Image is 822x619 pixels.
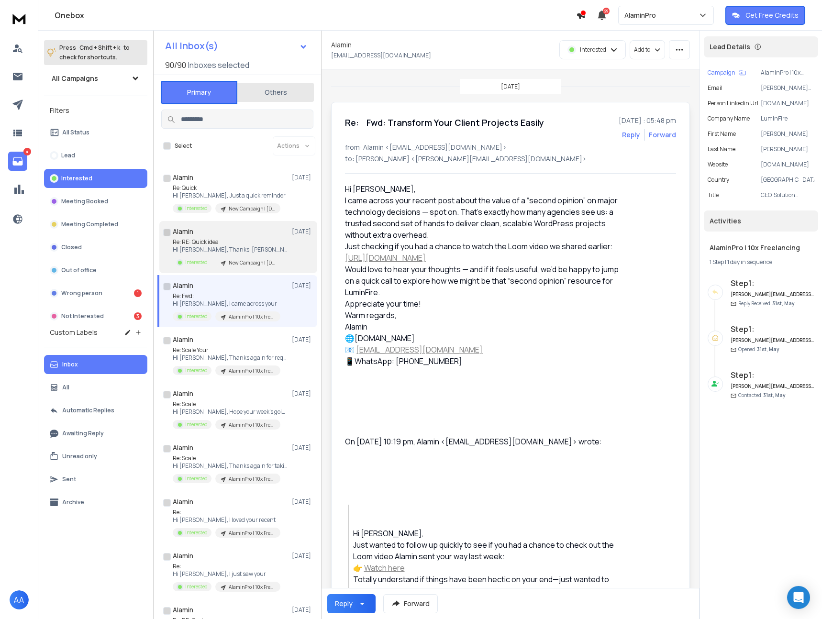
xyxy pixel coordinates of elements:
span: 📧 [345,344,355,355]
span: 1 day in sequence [727,258,772,266]
p: Interested [185,529,208,536]
p: AlaminPro | 10x Freelancing [229,421,275,429]
button: AA [10,590,29,609]
button: Meeting Completed [44,215,147,234]
p: Re: RE: Quick idea [173,238,288,246]
button: All Campaigns [44,69,147,88]
p: Wrong person [61,289,102,297]
p: Website [708,161,728,168]
p: Press to check for shortcuts. [59,43,130,62]
p: Closed [61,243,82,251]
p: AlaminPro | 10x Freelancing [229,530,275,537]
button: Reply [622,130,640,140]
h3: Filters [44,104,147,117]
p: Hi [PERSON_NAME], Thanks, [PERSON_NAME], for looping [173,246,288,254]
p: Re: [173,508,280,516]
p: Hi [PERSON_NAME], Thanks again for requesting [173,354,288,362]
button: Forward [383,594,438,613]
span: 📱 [345,356,355,366]
p: First Name [708,130,736,138]
p: [DATE] [501,83,520,90]
div: 3 [134,312,142,320]
p: Campaign [708,69,735,77]
h1: AlaminPro | 10x Freelancing [710,243,812,253]
span: 31st, May [772,300,794,307]
p: Totally understand if things have been hectic on your end—just wanted to make sure it didn’t slip... [353,574,624,597]
p: Interested [185,205,208,212]
p: Hi [PERSON_NAME], Just a quick reminder [173,192,286,199]
label: Select [175,142,192,150]
span: 31st, May [763,392,785,398]
p: Hi [PERSON_NAME], Hope your week’s going [173,408,288,416]
button: Reply [327,594,376,613]
button: Inbox [44,355,147,374]
button: Campaign [708,69,746,77]
p: Company Name [708,115,750,122]
h6: Step 1 : [731,277,814,289]
p: Get Free Credits [745,11,799,20]
h1: Alamin [173,497,193,507]
p: [DATE] [292,390,313,398]
p: AlaminPro [624,11,660,20]
h1: Alamin [173,173,193,182]
p: Add to [634,46,650,54]
p: [DATE] [292,174,313,181]
button: Closed [44,238,147,257]
p: Interested [580,46,606,54]
p: Title [708,191,719,199]
span: 90 / 90 [165,59,186,71]
p: Inbox [62,361,78,368]
p: Email [708,84,722,92]
img: logo [10,10,29,27]
button: Others [237,82,314,103]
h1: Alamin [173,443,193,453]
p: from: Alamin <[EMAIL_ADDRESS][DOMAIN_NAME]> [345,143,676,152]
h1: Alamin [173,335,193,344]
p: [DOMAIN_NAME] [761,161,814,168]
p: [DATE] [292,606,313,614]
p: Re: [173,563,280,570]
p: 4 [23,148,31,155]
p: Lead Details [710,42,750,52]
p: [DATE] [292,336,313,343]
h1: Alamin [331,40,352,50]
h3: Custom Labels [50,328,98,337]
h6: Step 1 : [731,323,814,335]
div: Forward [649,130,676,140]
p: Just wanted to follow up quickly to see if you had a chance to check out the Loom video Alamin se... [353,539,624,562]
span: Cmd + Shift + k [78,42,122,53]
h1: Alamin [173,389,193,398]
p: Not Interested [61,312,104,320]
h1: Alamin [173,281,193,290]
p: Interested [185,313,208,320]
p: CEO, Solution Engineer [761,191,814,199]
p: [DATE] [292,444,313,452]
p: Interested [185,475,208,482]
div: Open Intercom Messenger [787,586,810,609]
div: Reply [335,599,353,608]
p: I came across your recent post about the value of a “second opinion” on major technology decision... [345,195,624,241]
p: AlaminPro | 10x Freelancing [229,475,275,483]
a: 4 [8,152,27,171]
p: Re: Fwd: [173,292,280,300]
p: [DATE] [292,228,313,235]
button: Unread only [44,447,147,466]
span: 29 [603,8,610,14]
span: 🌐 [345,333,355,343]
button: Automatic Replies [44,401,147,420]
p: Interested [185,421,208,428]
span: 1 Step [710,258,724,266]
p: Just checking if you had a chance to watch the Loom video we shared earlier: [345,241,624,264]
p: Interested [185,583,208,590]
p: [DATE] : 05:48 pm [619,116,676,125]
p: Lead [61,152,75,159]
p: All Status [62,129,89,136]
p: AlaminPro | 10x Freelancing [229,367,275,375]
p: AlaminPro | 10x Freelancing [229,584,275,591]
p: Would love to hear your thoughts — and if it feels useful, we’d be happy to jump on a quick call ... [345,264,624,298]
p: [PERSON_NAME] [761,130,814,138]
p: Warm regards, Alamin [DOMAIN_NAME] WhatsApp: [PHONE_NUMBER] [345,309,624,367]
button: All Inbox(s) [157,36,315,55]
button: Primary [161,81,237,104]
